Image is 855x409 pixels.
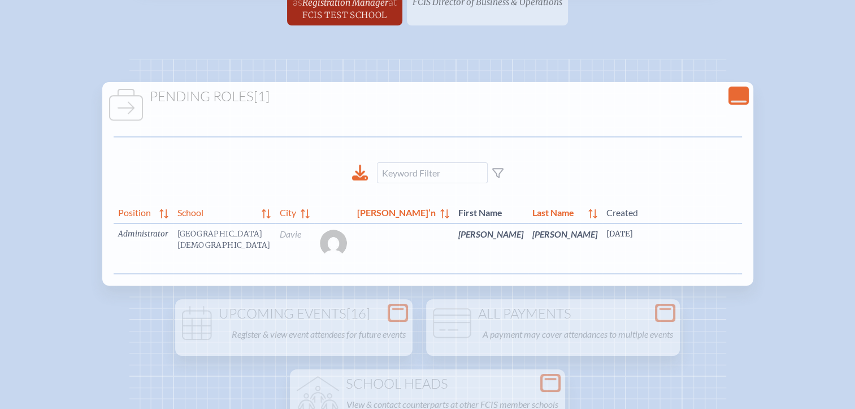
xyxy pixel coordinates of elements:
div: Download to CSV [352,165,368,181]
h1: All Payments [431,306,675,322]
span: First Name [458,205,523,218]
span: City [280,205,296,218]
span: Position [118,205,155,218]
h1: School Heads [294,376,561,392]
span: Last Name [532,205,584,218]
p: Register & view event attendees for future events [232,326,406,342]
span: [1] [254,88,270,105]
td: Davie [275,223,314,274]
span: [PERSON_NAME]’n [357,205,436,218]
td: [DATE] [602,223,737,274]
input: Keyword Filter [377,162,488,183]
span: [16] [346,305,370,322]
td: [GEOGRAPHIC_DATA][DEMOGRAPHIC_DATA] [173,223,275,274]
span: Created [606,205,733,218]
td: [PERSON_NAME] [528,223,602,274]
td: [PERSON_NAME] [454,223,528,274]
span: School [177,205,257,218]
td: Administrator [114,223,173,274]
h1: Pending Roles [107,89,749,105]
p: A payment may cover attendances to multiple events [483,326,673,342]
span: FCIS Test School [302,10,387,20]
img: Gravatar [320,230,347,257]
h1: Upcoming Events [180,306,408,322]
